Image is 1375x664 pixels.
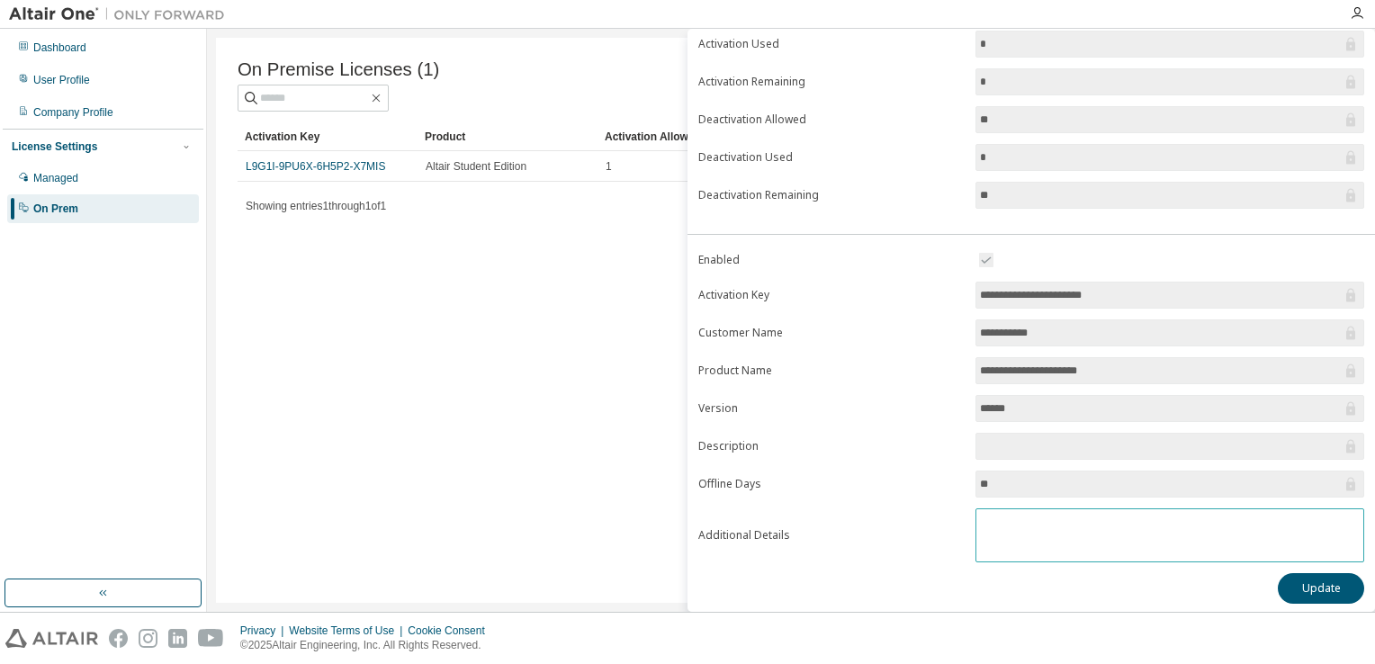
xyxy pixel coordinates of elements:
[698,253,965,267] label: Enabled
[408,624,495,638] div: Cookie Consent
[240,624,289,638] div: Privacy
[168,629,187,648] img: linkedin.svg
[33,40,86,55] div: Dashboard
[698,439,965,453] label: Description
[12,139,97,154] div: License Settings
[240,638,496,653] p: © 2025 Altair Engineering, Inc. All Rights Reserved.
[698,150,965,165] label: Deactivation Used
[698,188,965,202] label: Deactivation Remaining
[33,105,113,120] div: Company Profile
[698,401,965,416] label: Version
[698,326,965,340] label: Customer Name
[605,122,770,151] div: Activation Allowed
[5,629,98,648] img: altair_logo.svg
[698,477,965,491] label: Offline Days
[698,528,965,543] label: Additional Details
[33,171,78,185] div: Managed
[698,112,965,127] label: Deactivation Allowed
[139,629,157,648] img: instagram.svg
[426,159,526,174] span: Altair Student Edition
[9,5,234,23] img: Altair One
[33,202,78,216] div: On Prem
[606,159,612,174] span: 1
[698,37,965,51] label: Activation Used
[246,200,386,212] span: Showing entries 1 through 1 of 1
[245,122,410,151] div: Activation Key
[246,160,385,173] a: L9G1I-9PU6X-6H5P2-X7MIS
[698,288,965,302] label: Activation Key
[238,59,439,80] span: On Premise Licenses (1)
[198,629,224,648] img: youtube.svg
[425,122,590,151] div: Product
[1278,573,1364,604] button: Update
[698,75,965,89] label: Activation Remaining
[698,363,965,378] label: Product Name
[289,624,408,638] div: Website Terms of Use
[109,629,128,648] img: facebook.svg
[33,73,90,87] div: User Profile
